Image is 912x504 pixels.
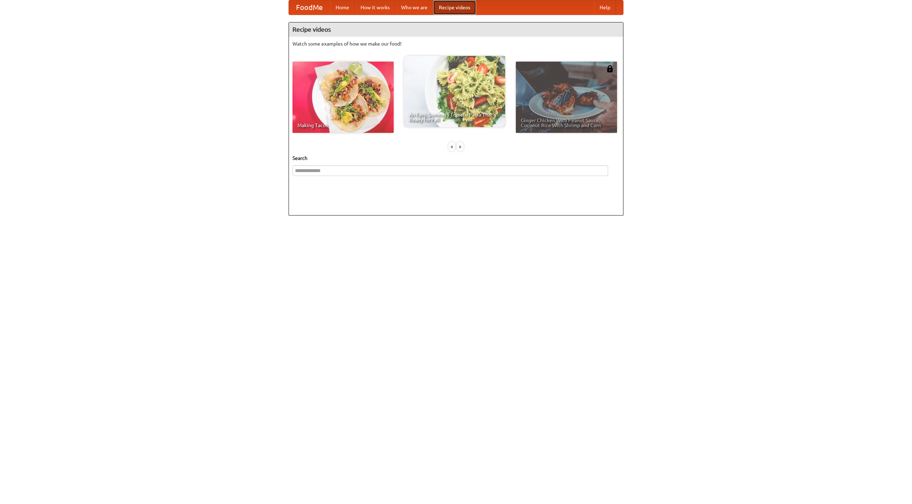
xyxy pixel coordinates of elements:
p: Watch some examples of how we make our food! [292,40,620,47]
a: Help [594,0,616,15]
h4: Recipe videos [289,22,623,37]
img: 483408.png [606,65,613,72]
a: How it works [355,0,395,15]
h5: Search [292,155,620,162]
a: Making Tacos [292,62,394,133]
a: Who we are [395,0,433,15]
a: Home [330,0,355,15]
span: An Easy, Summery Tomato Pasta That's Ready for Fall [409,112,500,122]
a: An Easy, Summery Tomato Pasta That's Ready for Fall [404,56,505,127]
div: » [457,142,463,151]
span: Making Tacos [297,123,389,128]
a: Recipe videos [433,0,476,15]
div: « [449,142,455,151]
a: FoodMe [289,0,330,15]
